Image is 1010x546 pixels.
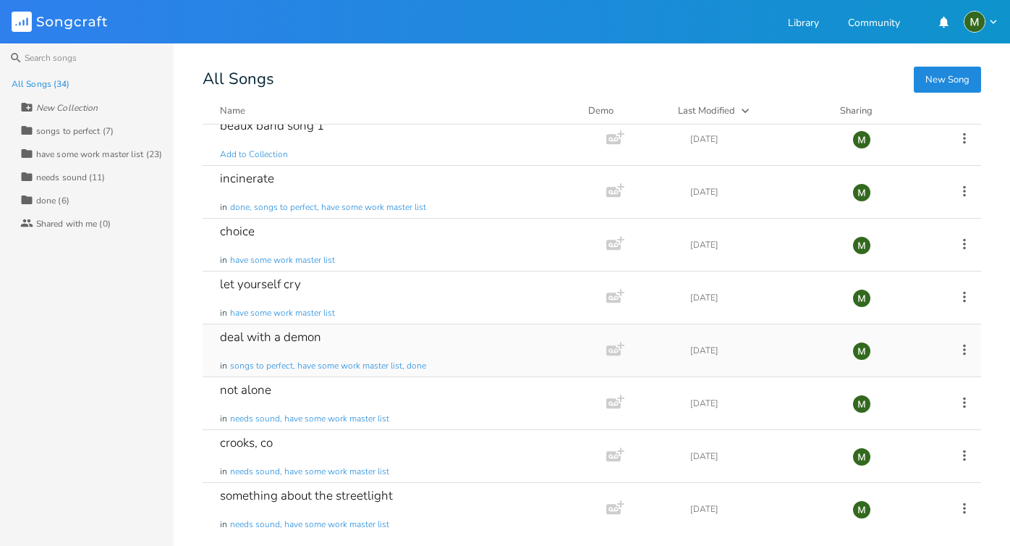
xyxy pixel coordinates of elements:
button: Name [220,104,571,118]
button: New Song [914,67,981,93]
span: done, songs to perfect, have some work master list [230,201,426,214]
span: have some work master list [230,307,335,319]
span: in [220,518,227,531]
div: Sharing [840,104,927,118]
div: [DATE] [690,135,835,143]
div: [DATE] [690,188,835,196]
span: in [220,254,227,266]
img: madelinetaylor21 [852,395,871,413]
span: needs sound, have some work master list [230,413,389,425]
span: in [220,466,227,478]
span: in [220,360,227,372]
div: not alone [220,384,271,396]
div: Shared with me (0) [36,219,111,228]
span: in [220,307,227,319]
div: choice [220,225,255,238]
span: songs to perfect, have some work master list, done [230,360,426,372]
span: needs sound, have some work master list [230,466,389,478]
div: have some work master list (23) [36,150,162,159]
img: madelinetaylor21 [852,448,871,466]
div: [DATE] [690,293,835,302]
div: crooks, co [220,437,273,449]
div: songs to perfect (7) [36,127,114,135]
span: Add to Collection [220,148,288,161]
img: madelinetaylor21 [852,130,871,149]
span: have some work master list [230,254,335,266]
span: in [220,201,227,214]
span: needs sound, have some work master list [230,518,389,531]
div: [DATE] [690,399,835,408]
div: [DATE] [690,505,835,513]
div: something about the streetlight [220,490,393,502]
div: incinerate [220,172,274,185]
div: All Songs [203,72,981,86]
span: in [220,413,227,425]
a: Library [788,18,819,30]
div: [DATE] [690,240,835,249]
div: Name [220,104,245,117]
div: All Songs (34) [12,80,69,88]
button: Last Modified [678,104,823,118]
div: [DATE] [690,452,835,461]
div: Last Modified [678,104,735,117]
div: deal with a demon [220,331,321,343]
img: madelinetaylor21 [964,11,985,33]
img: madelinetaylor21 [852,342,871,361]
div: Demo [588,104,661,118]
img: madelinetaylor21 [852,289,871,308]
img: madelinetaylor21 [852,183,871,202]
div: let yourself cry [220,278,301,290]
div: [DATE] [690,346,835,355]
img: madelinetaylor21 [852,500,871,519]
div: needs sound (11) [36,173,106,182]
div: done (6) [36,196,69,205]
a: Community [848,18,900,30]
div: New Collection [36,104,98,112]
div: beaux band song 1 [220,119,324,132]
img: madelinetaylor21 [852,236,871,255]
